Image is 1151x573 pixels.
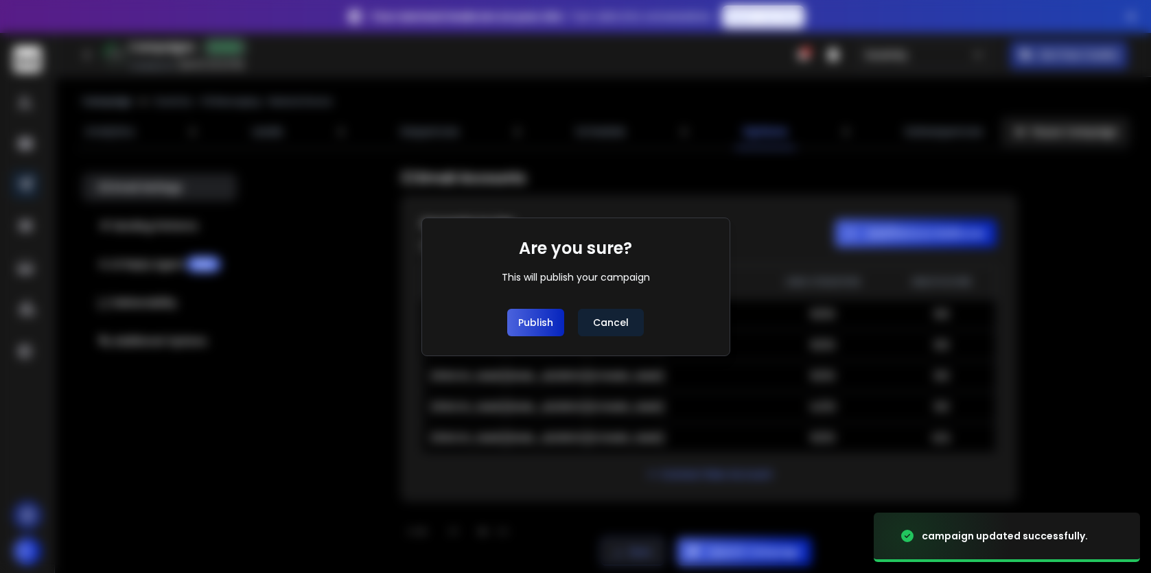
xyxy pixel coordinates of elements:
[502,270,650,284] div: This will publish your campaign
[519,237,632,259] h1: Are you sure?
[507,309,564,336] button: Publish
[578,309,644,336] button: Cancel
[922,529,1088,543] div: campaign updated successfully.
